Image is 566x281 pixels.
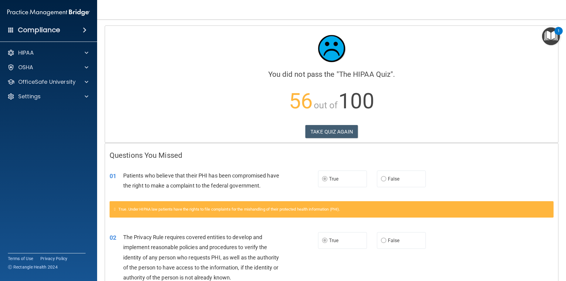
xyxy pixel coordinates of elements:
span: The HIPAA Quiz [339,70,391,79]
input: False [381,239,386,243]
span: True. Under HIPAA law patients have the rights to file complaints for the mishandling of their pr... [118,207,340,212]
img: sad_face.ecc698e2.jpg [314,30,350,67]
a: OfficeSafe University [7,78,88,86]
p: OSHA [18,64,33,71]
p: HIPAA [18,49,34,56]
div: 1 [558,31,560,39]
span: True [329,176,338,182]
p: OfficeSafe University [18,78,76,86]
img: PMB logo [7,6,90,19]
a: Settings [7,93,88,100]
a: Privacy Policy [40,256,68,262]
button: Open Resource Center, 1 new notification [542,27,560,45]
a: HIPAA [7,49,88,56]
span: False [388,238,400,243]
p: Settings [18,93,41,100]
span: True [329,238,338,243]
span: Patients who believe that their PHI has been compromised have the right to make a complaint to th... [123,172,279,189]
input: False [381,177,386,181]
h4: You did not pass the " ". [110,70,554,78]
span: 01 [110,172,116,180]
span: Ⓒ Rectangle Health 2024 [8,264,58,270]
span: The Privacy Rule requires covered entities to develop and implement reasonable policies and proce... [123,234,279,281]
span: out of [314,100,338,110]
button: TAKE QUIZ AGAIN [305,125,358,138]
h4: Questions You Missed [110,151,554,159]
input: True [322,177,327,181]
h4: Compliance [18,26,60,34]
input: True [322,239,327,243]
span: 56 [289,89,313,113]
span: 100 [338,89,374,113]
a: Terms of Use [8,256,33,262]
span: False [388,176,400,182]
a: OSHA [7,64,88,71]
span: 02 [110,234,116,241]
